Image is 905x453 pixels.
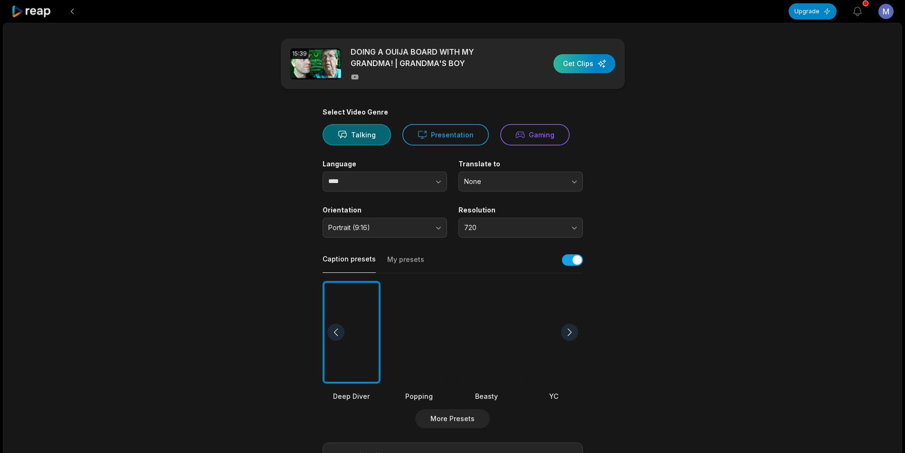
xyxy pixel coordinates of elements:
[525,391,583,401] div: YC
[458,160,583,168] label: Translate to
[323,160,447,168] label: Language
[328,223,428,232] span: Portrait (9:16)
[351,46,514,69] p: DOING A OUIJA BOARD WITH MY GRANDMA! | GRANDMA'S BOY
[789,3,837,19] button: Upgrade
[290,48,309,59] div: 15:39
[457,391,515,401] div: Beasty
[390,391,448,401] div: Popping
[323,391,381,401] div: Deep Diver
[323,206,447,214] label: Orientation
[387,255,424,273] button: My presets
[323,124,391,145] button: Talking
[464,177,564,186] span: None
[415,409,490,428] button: More Presets
[323,218,447,238] button: Portrait (9:16)
[458,218,583,238] button: 720
[458,206,583,214] label: Resolution
[323,254,376,273] button: Caption presets
[464,223,564,232] span: 720
[402,124,489,145] button: Presentation
[458,172,583,192] button: None
[553,54,615,73] button: Get Clips
[323,108,583,116] div: Select Video Genre
[500,124,570,145] button: Gaming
